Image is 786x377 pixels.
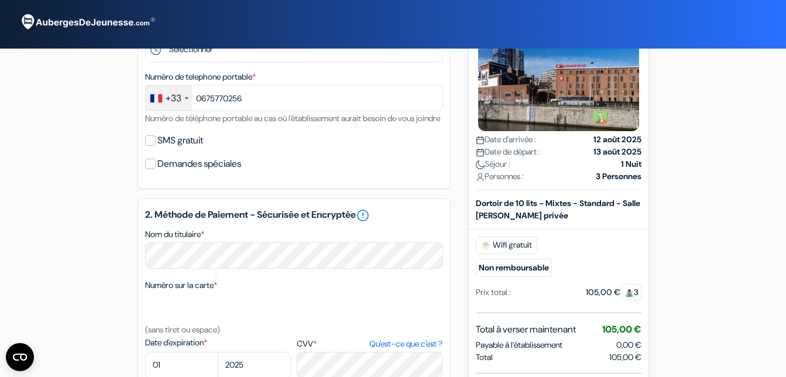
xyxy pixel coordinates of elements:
label: Date d'expiration [145,337,291,349]
strong: 1 Nuit [621,158,641,170]
span: Payable à l’établissement [476,339,562,351]
small: Non remboursable [476,259,552,277]
div: 105,00 € [586,286,641,299]
span: 105,00 € [609,351,641,364]
strong: 13 août 2025 [593,146,641,158]
span: 3 [620,284,641,300]
img: calendar.svg [476,148,485,157]
img: free_wifi.svg [481,241,490,250]
small: Numéro de téléphone portable au cas où l'établissement aurait besoin de vous joindre [145,113,440,124]
strong: 12 août 2025 [593,133,641,146]
a: Qu'est-ce que c'est ? [369,338,442,350]
input: 6 12 34 56 78 [145,85,443,111]
span: Wifi gratuit [476,237,537,254]
div: +33 [166,91,181,105]
label: Numéro de telephone portable [145,71,256,83]
a: error_outline [356,208,370,222]
label: Demandes spéciales [157,156,241,172]
img: user_icon.svg [476,173,485,181]
div: Prix total : [476,286,511,299]
img: guest.svg [625,289,634,297]
span: 105,00 € [602,323,641,335]
span: Date d'arrivée : [476,133,536,146]
strong: 3 Personnes [596,170,641,183]
label: Nom du titulaire [145,228,204,241]
small: (sans tiret ou espace) [145,324,220,335]
label: Numéro sur la carte [145,279,217,292]
span: Personnes : [476,170,524,183]
label: SMS gratuit [157,132,203,149]
img: moon.svg [476,160,485,169]
b: Dortoir de 10 lits - Mixtes - Standard - Salle [PERSON_NAME] privée [476,198,640,221]
span: Date de départ : [476,146,540,158]
img: calendar.svg [476,136,485,145]
img: AubergesDeJeunesse.com [14,6,160,38]
span: Total [476,351,493,364]
div: France: +33 [146,85,192,111]
span: Total à verser maintenant [476,323,576,337]
span: Séjour : [476,158,510,170]
button: CMP-Widget öffnen [6,343,34,371]
h5: 2. Méthode de Paiement - Sécurisée et Encryptée [145,208,443,222]
span: 0,00 € [616,340,641,350]
label: CVV [297,338,442,350]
